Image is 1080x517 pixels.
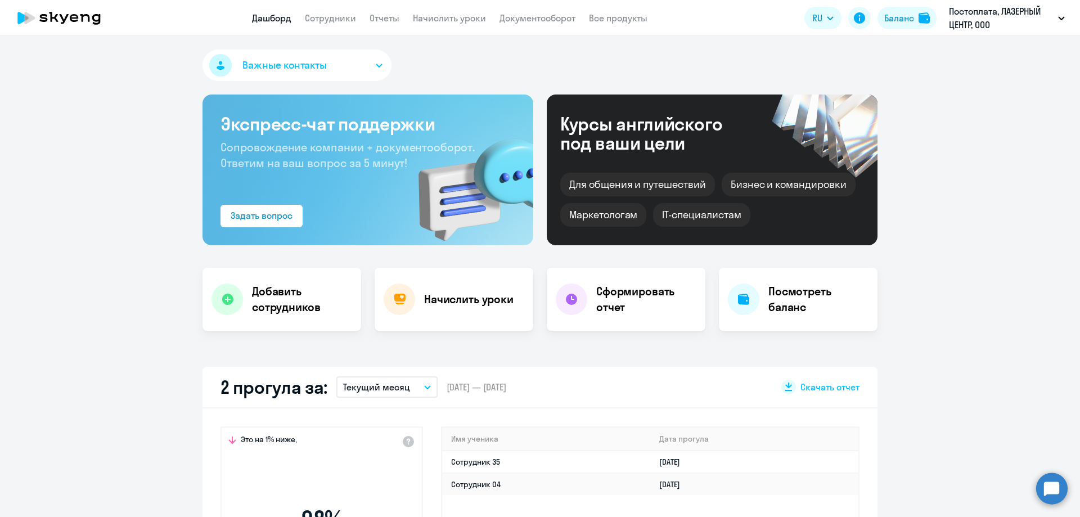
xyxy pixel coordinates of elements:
a: [DATE] [659,457,689,467]
p: Постоплата, ЛАЗЕРНЫЙ ЦЕНТР, ООО [949,5,1054,32]
a: Сотрудник 35 [451,457,500,467]
h3: Экспресс-чат поддержки [220,113,515,135]
img: balance [919,12,930,24]
button: Постоплата, ЛАЗЕРНЫЙ ЦЕНТР, ООО [943,5,1070,32]
a: Все продукты [589,12,647,24]
a: Сотрудник 04 [451,479,501,489]
a: Сотрудники [305,12,356,24]
a: Дашборд [252,12,291,24]
h2: 2 прогула за: [220,376,327,398]
span: [DATE] — [DATE] [447,381,506,393]
span: Сопровождение компании + документооборот. Ответим на ваш вопрос за 5 минут! [220,140,475,170]
a: Начислить уроки [413,12,486,24]
div: Для общения и путешествий [560,173,715,196]
div: IT-специалистам [653,203,750,227]
button: Задать вопрос [220,205,303,227]
h4: Посмотреть баланс [768,284,868,315]
span: Важные контакты [242,58,327,73]
button: RU [804,7,841,29]
div: Баланс [884,11,914,25]
a: Документооборот [499,12,575,24]
button: Балансbalance [877,7,937,29]
button: Важные контакты [202,50,391,81]
th: Дата прогула [650,428,858,451]
div: Бизнес и командировки [722,173,856,196]
button: Текущий месяц [336,376,438,398]
span: RU [812,11,822,25]
div: Маркетологам [560,203,646,227]
p: Текущий месяц [343,380,410,394]
h4: Добавить сотрудников [252,284,352,315]
div: Задать вопрос [231,209,292,222]
img: bg-img [402,119,533,245]
span: Это на 1% ниже, [241,434,297,448]
div: Курсы английского под ваши цели [560,114,753,152]
th: Имя ученика [442,428,650,451]
h4: Начислить уроки [424,291,514,307]
a: [DATE] [659,479,689,489]
a: Отчеты [370,12,399,24]
span: Скачать отчет [800,381,859,393]
h4: Сформировать отчет [596,284,696,315]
